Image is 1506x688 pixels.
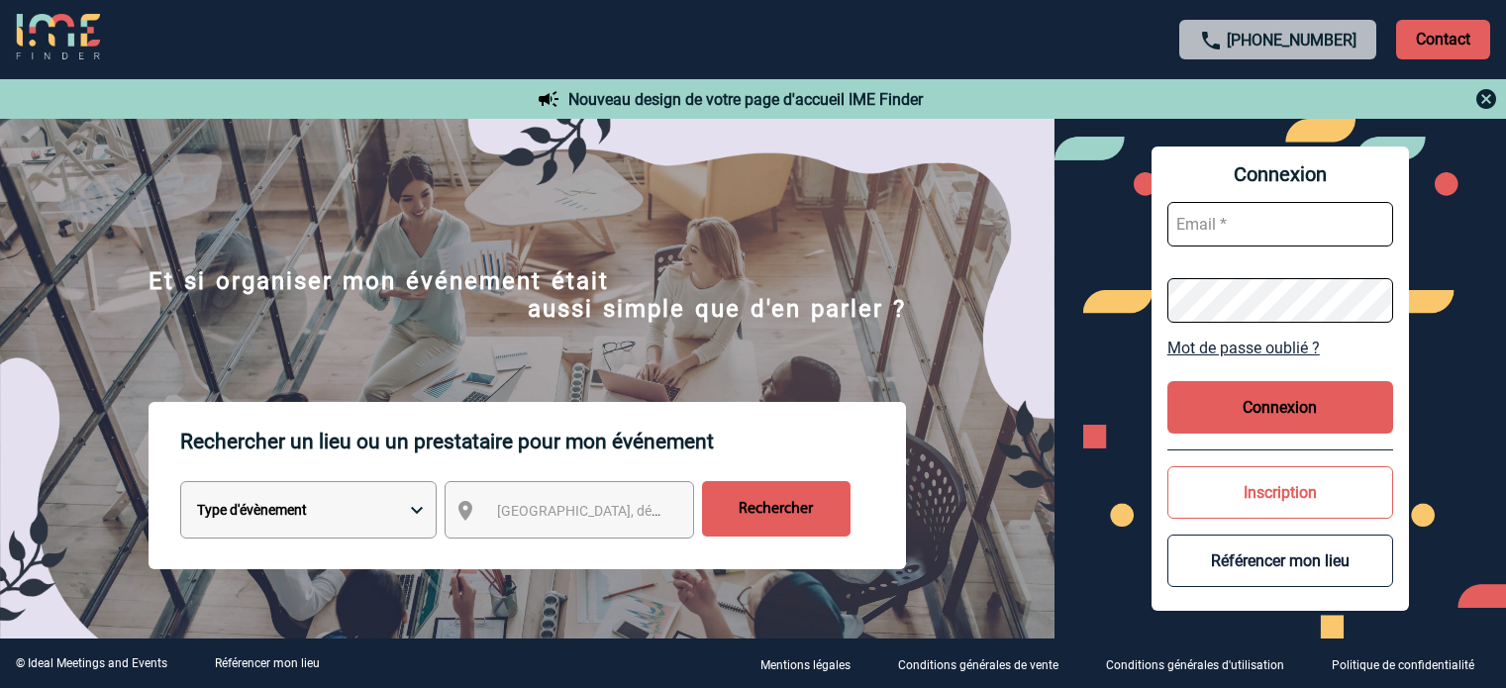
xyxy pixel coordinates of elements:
[1396,20,1490,59] p: Contact
[1332,658,1474,672] p: Politique de confidentialité
[760,658,851,672] p: Mentions légales
[215,656,320,670] a: Référencer mon lieu
[1106,658,1284,672] p: Conditions générales d'utilisation
[1199,29,1223,52] img: call-24-px.png
[1167,202,1393,246] input: Email *
[1316,654,1506,673] a: Politique de confidentialité
[1167,162,1393,186] span: Connexion
[702,481,851,537] input: Rechercher
[898,658,1058,672] p: Conditions générales de vente
[1167,535,1393,587] button: Référencer mon lieu
[1167,381,1393,434] button: Connexion
[1090,654,1316,673] a: Conditions générales d'utilisation
[1227,31,1356,49] a: [PHONE_NUMBER]
[745,654,882,673] a: Mentions légales
[1167,339,1393,357] a: Mot de passe oublié ?
[16,656,167,670] div: © Ideal Meetings and Events
[882,654,1090,673] a: Conditions générales de vente
[180,402,906,481] p: Rechercher un lieu ou un prestataire pour mon événement
[497,503,772,519] span: [GEOGRAPHIC_DATA], département, région...
[1167,466,1393,519] button: Inscription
